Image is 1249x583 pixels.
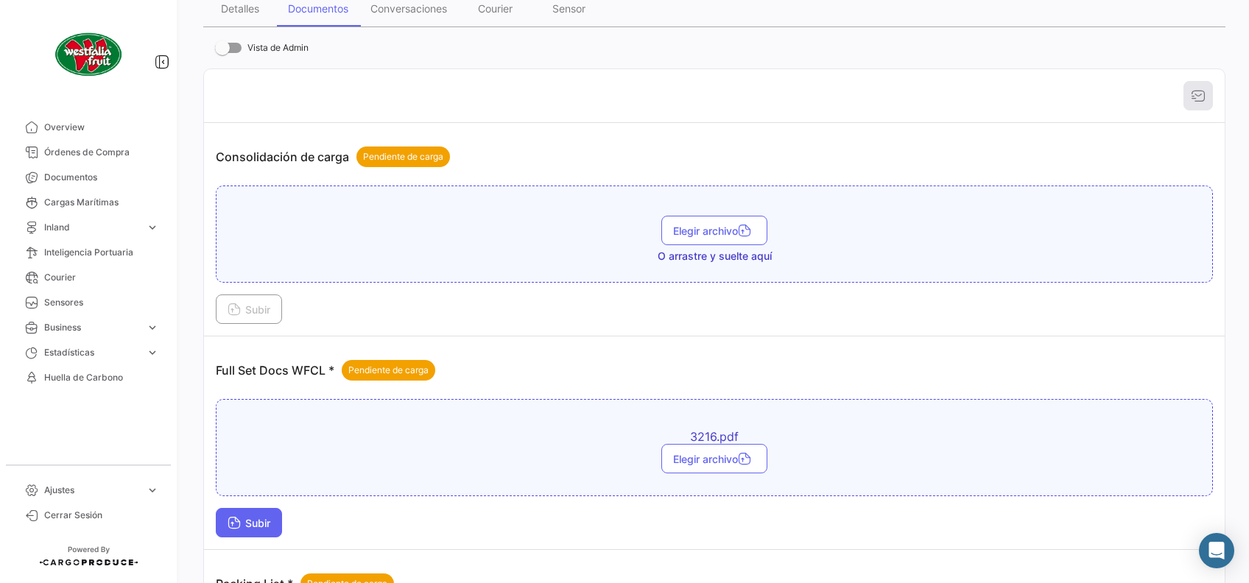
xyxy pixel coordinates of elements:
[52,18,125,91] img: client-50.png
[44,509,159,522] span: Cerrar Sesión
[221,2,259,15] div: Detalles
[12,290,165,315] a: Sensores
[44,121,159,134] span: Overview
[44,221,140,234] span: Inland
[44,296,159,309] span: Sensores
[457,429,972,444] span: 3216.pdf
[1199,533,1234,568] div: Abrir Intercom Messenger
[44,196,159,209] span: Cargas Marítimas
[12,365,165,390] a: Huella de Carbono
[370,2,447,15] div: Conversaciones
[12,115,165,140] a: Overview
[44,346,140,359] span: Estadísticas
[44,271,159,284] span: Courier
[12,140,165,165] a: Órdenes de Compra
[363,150,443,163] span: Pendiente de carga
[228,517,270,529] span: Subir
[288,2,348,15] div: Documentos
[658,249,772,264] span: O arrastre y suelte aquí
[146,221,159,234] span: expand_more
[216,294,282,324] button: Subir
[478,2,513,15] div: Courier
[673,225,756,237] span: Elegir archivo
[44,171,159,184] span: Documentos
[12,240,165,265] a: Inteligencia Portuaria
[552,2,585,15] div: Sensor
[44,246,159,259] span: Inteligencia Portuaria
[348,364,429,377] span: Pendiente de carga
[12,265,165,290] a: Courier
[661,444,767,473] button: Elegir archivo
[12,190,165,215] a: Cargas Marítimas
[146,346,159,359] span: expand_more
[146,321,159,334] span: expand_more
[12,165,165,190] a: Documentos
[216,360,435,381] p: Full Set Docs WFCL *
[673,453,756,465] span: Elegir archivo
[44,146,159,159] span: Órdenes de Compra
[44,484,140,497] span: Ajustes
[216,508,282,537] button: Subir
[247,39,309,57] span: Vista de Admin
[228,303,270,316] span: Subir
[661,216,767,245] button: Elegir archivo
[44,321,140,334] span: Business
[146,484,159,497] span: expand_more
[44,371,159,384] span: Huella de Carbono
[216,146,450,167] p: Consolidación de carga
